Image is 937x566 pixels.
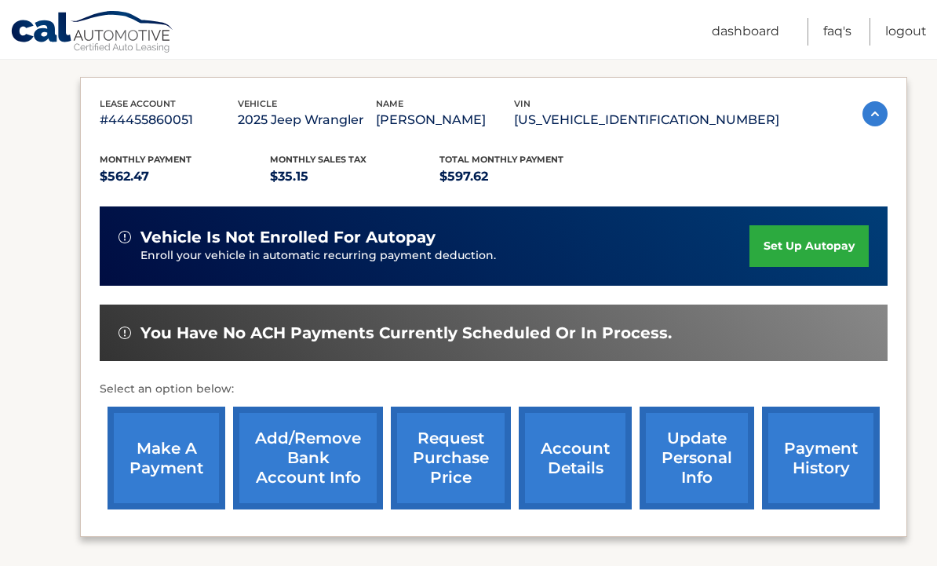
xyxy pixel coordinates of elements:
a: FAQ's [823,18,851,46]
a: Dashboard [712,18,779,46]
a: make a payment [108,407,225,509]
p: $35.15 [270,166,440,188]
p: [US_VEHICLE_IDENTIFICATION_NUMBER] [514,109,779,131]
img: accordion-active.svg [862,101,888,126]
a: update personal info [640,407,754,509]
p: 2025 Jeep Wrangler [238,109,376,131]
a: account details [519,407,632,509]
p: #44455860051 [100,109,238,131]
a: request purchase price [391,407,511,509]
p: Enroll your vehicle in automatic recurring payment deduction. [140,247,749,265]
span: vehicle is not enrolled for autopay [140,228,436,247]
p: [PERSON_NAME] [376,109,514,131]
p: Select an option below: [100,380,888,399]
span: Monthly sales Tax [270,154,366,165]
span: lease account [100,98,176,109]
p: $597.62 [439,166,610,188]
span: Monthly Payment [100,154,191,165]
img: alert-white.svg [118,231,131,243]
a: Logout [885,18,927,46]
span: name [376,98,403,109]
span: vin [514,98,530,109]
span: You have no ACH payments currently scheduled or in process. [140,323,672,343]
img: alert-white.svg [118,327,131,339]
span: vehicle [238,98,277,109]
span: Total Monthly Payment [439,154,563,165]
a: payment history [762,407,880,509]
a: Add/Remove bank account info [233,407,383,509]
a: set up autopay [749,225,869,267]
p: $562.47 [100,166,270,188]
a: Cal Automotive [10,10,175,56]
